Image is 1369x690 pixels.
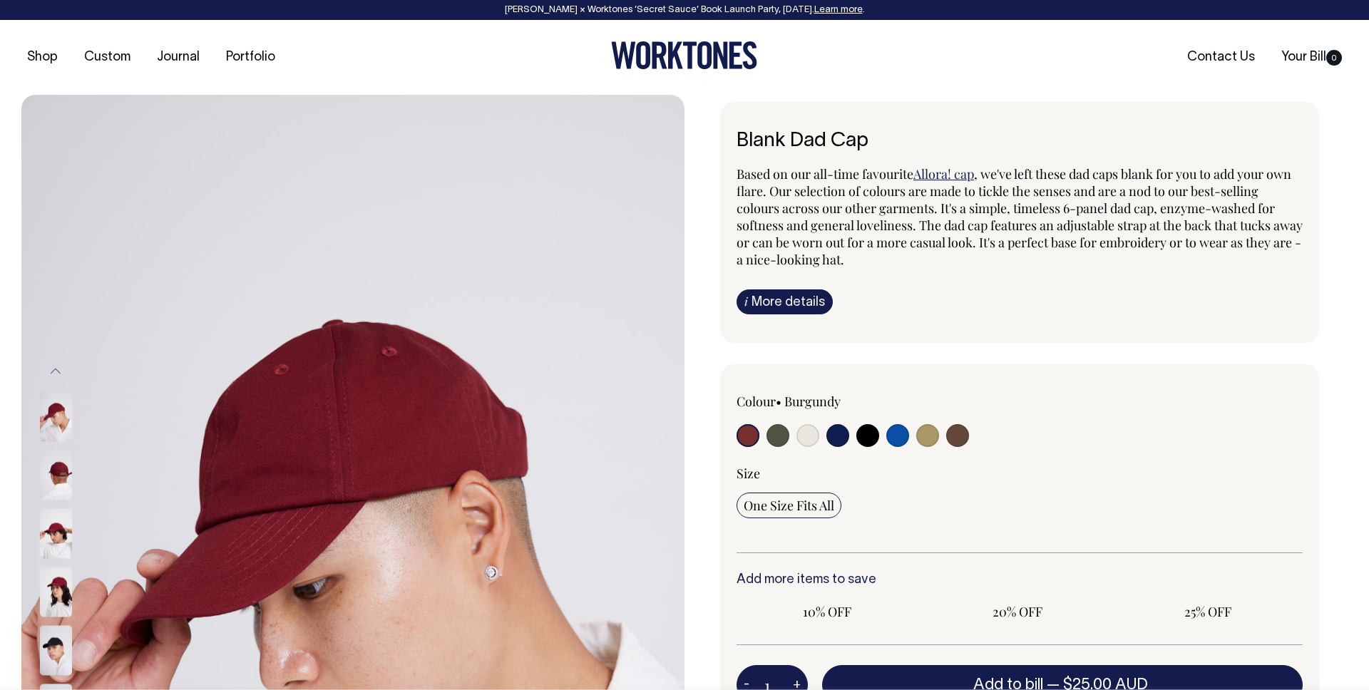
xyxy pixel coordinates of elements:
a: Allora! cap [913,165,974,182]
img: black [40,626,72,676]
a: Contact Us [1181,46,1261,69]
div: Size [737,465,1303,482]
a: Shop [21,46,63,69]
span: 20% OFF [934,603,1102,620]
span: 10% OFF [744,603,911,620]
input: 10% OFF [737,599,918,624]
span: 0 [1326,50,1342,66]
img: burgundy [40,509,72,559]
input: One Size Fits All [737,493,841,518]
div: Colour [737,393,963,410]
input: 25% OFF [1117,599,1298,624]
a: Journal [151,46,205,69]
span: Based on our all-time favourite [737,165,913,182]
img: burgundy [40,450,72,500]
div: [PERSON_NAME] × Worktones ‘Secret Sauce’ Book Launch Party, [DATE]. . [14,5,1355,15]
span: i [744,294,748,309]
span: • [776,393,781,410]
h6: Blank Dad Cap [737,130,1303,153]
span: One Size Fits All [744,497,834,514]
a: Portfolio [220,46,281,69]
a: iMore details [737,289,833,314]
a: Learn more [814,6,863,14]
img: burgundy [40,567,72,617]
a: Custom [78,46,136,69]
span: , we've left these dad caps blank for you to add your own flare. Our selection of colours are mad... [737,165,1303,268]
input: 20% OFF [927,599,1109,624]
h6: Add more items to save [737,573,1303,587]
label: Burgundy [784,393,841,410]
a: Your Bill0 [1276,46,1348,69]
img: burgundy [40,392,72,442]
button: Previous [45,356,66,388]
span: 25% OFF [1124,603,1291,620]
